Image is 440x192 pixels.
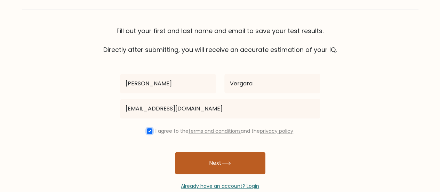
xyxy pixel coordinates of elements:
a: Already have an account? Login [181,183,259,190]
button: Next [175,152,265,174]
input: First name [120,74,216,93]
label: I agree to the and the [155,128,293,135]
a: privacy policy [260,128,293,135]
a: terms and conditions [189,128,241,135]
input: Email [120,99,320,118]
div: Fill out your first and last name and email to save your test results. Directly after submitting,... [22,26,418,54]
input: Last name [224,74,320,93]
